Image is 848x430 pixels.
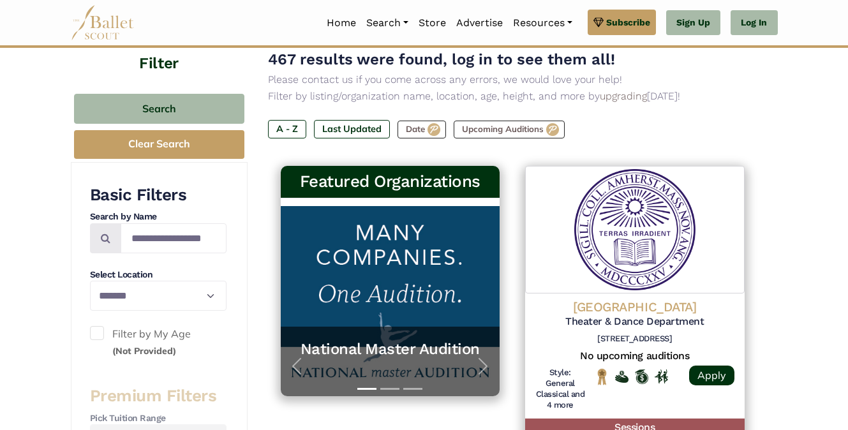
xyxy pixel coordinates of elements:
[322,10,361,36] a: Home
[606,15,650,29] span: Subscribe
[615,371,629,383] img: Offers Financial Aid
[74,94,244,124] button: Search
[268,50,615,68] span: 467 results were found, log in to see them all!
[121,223,227,253] input: Search by names...
[74,130,244,159] button: Clear Search
[525,166,745,293] img: Logo
[666,10,720,36] a: Sign Up
[595,368,609,385] img: National
[600,90,647,102] a: upgrading
[380,382,399,396] button: Slide 2
[90,385,227,407] h3: Premium Filters
[731,10,777,36] a: Log In
[508,10,577,36] a: Resources
[413,10,451,36] a: Store
[357,382,376,396] button: Slide 1
[588,10,656,35] a: Subscribe
[90,412,227,425] h4: Pick Tuition Range
[451,10,508,36] a: Advertise
[90,211,227,223] h4: Search by Name
[268,120,306,138] label: A - Z
[90,269,227,281] h4: Select Location
[655,369,668,383] img: In Person
[403,382,422,396] button: Slide 3
[361,10,413,36] a: Search
[268,88,757,105] p: Filter by listing/organization name, location, age, height, and more by [DATE]!
[454,121,565,138] label: Upcoming Auditions
[398,121,446,138] label: Date
[90,326,227,359] label: Filter by My Age
[535,334,734,345] h6: [STREET_ADDRESS]
[314,120,390,138] label: Last Updated
[535,367,585,411] h6: Style: General Classical and 4 more
[535,350,734,363] h5: No upcoming auditions
[635,369,648,384] img: Offers Scholarship
[593,15,604,29] img: gem.svg
[535,315,734,329] h5: Theater & Dance Department
[268,71,757,88] p: Please contact us if you come across any errors, we would love your help!
[90,184,227,206] h3: Basic Filters
[112,345,176,357] small: (Not Provided)
[291,171,490,193] h3: Featured Organizations
[71,27,248,75] h4: Filter
[535,299,734,315] h4: [GEOGRAPHIC_DATA]
[294,339,487,359] a: National Master Audition
[689,366,734,385] a: Apply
